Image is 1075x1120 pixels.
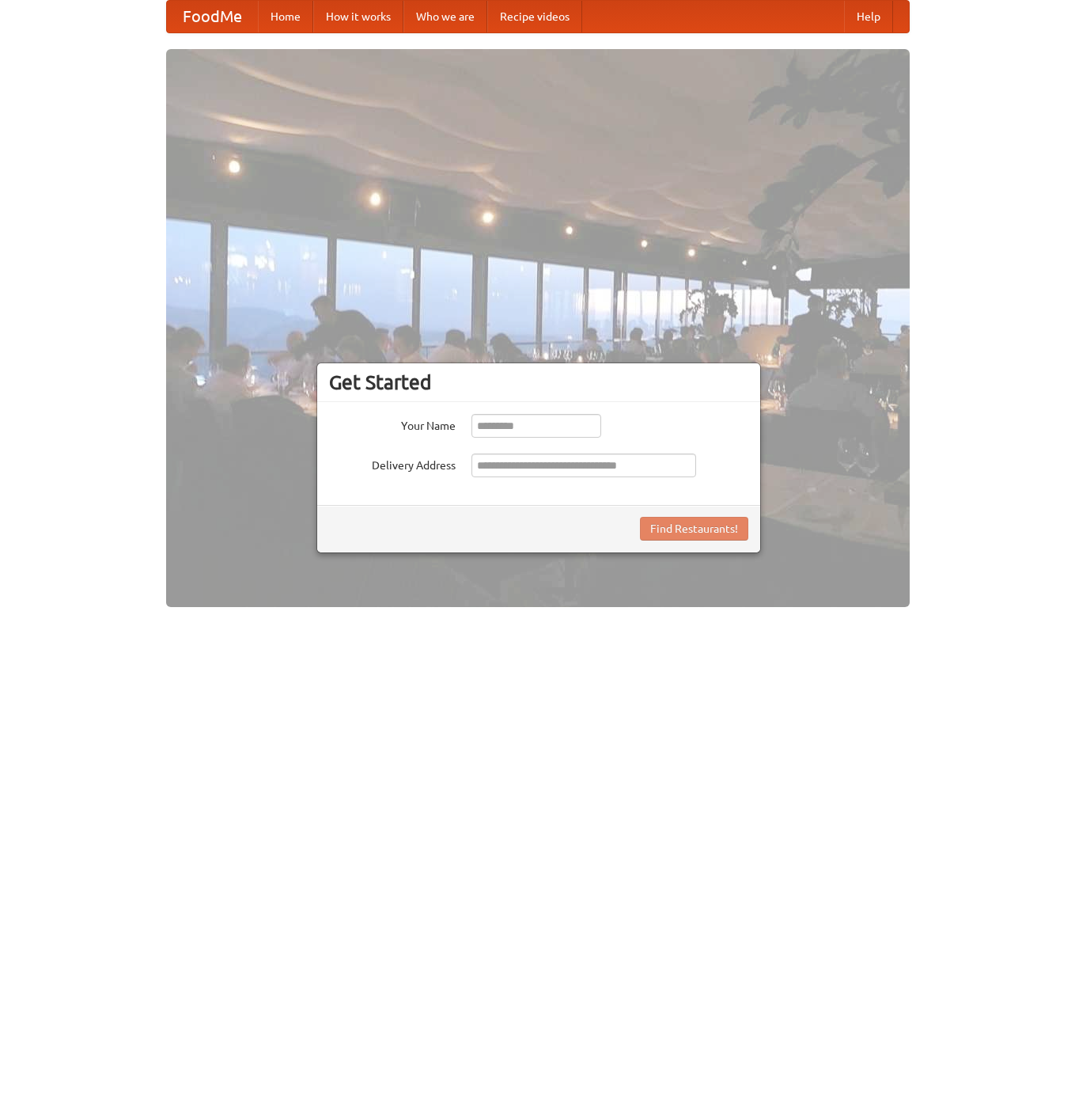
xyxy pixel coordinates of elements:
[844,1,893,32] a: Help
[640,517,748,541] button: Find Restaurants!
[329,370,748,394] h3: Get Started
[403,1,487,32] a: Who we are
[329,454,456,473] label: Delivery Address
[329,414,456,434] label: Your Name
[258,1,313,32] a: Home
[167,1,258,32] a: FoodMe
[313,1,403,32] a: How it works
[487,1,582,32] a: Recipe videos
